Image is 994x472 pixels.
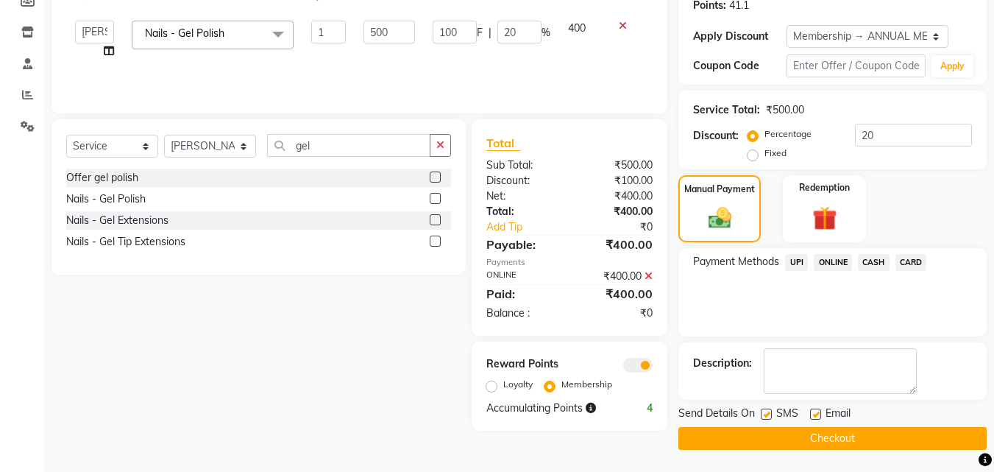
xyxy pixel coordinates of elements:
[475,204,569,219] div: Total:
[785,254,808,271] span: UPI
[764,127,812,141] label: Percentage
[569,285,664,303] div: ₹400.00
[617,401,664,416] div: 4
[693,29,786,44] div: Apply Discount
[475,189,569,204] div: Net:
[569,173,664,189] div: ₹100.00
[486,135,520,151] span: Total
[475,285,569,303] div: Paid:
[693,58,786,74] div: Coupon Code
[895,254,927,271] span: CARD
[569,189,664,204] div: ₹400.00
[814,254,852,271] span: ONLINE
[693,254,779,270] span: Payment Methods
[475,269,569,284] div: ONLINE
[475,356,569,373] div: Reward Points
[66,191,146,207] div: Nails - Gel Polish
[787,54,926,77] input: Enter Offer / Coupon Code
[931,55,973,77] button: Apply
[569,236,664,253] div: ₹400.00
[475,173,569,189] div: Discount:
[766,102,804,118] div: ₹500.00
[586,219,664,235] div: ₹0
[858,254,890,271] span: CASH
[764,147,787,160] label: Fixed
[826,406,851,424] span: Email
[776,406,798,424] span: SMS
[678,427,987,450] button: Checkout
[684,183,755,196] label: Manual Payment
[805,203,845,233] img: _gift.svg
[569,204,664,219] div: ₹400.00
[701,205,739,231] img: _cash.svg
[569,306,664,321] div: ₹0
[475,158,569,173] div: Sub Total:
[569,158,664,173] div: ₹500.00
[486,256,653,269] div: Payments
[542,25,550,40] span: %
[678,406,755,424] span: Send Details On
[693,356,752,371] div: Description:
[66,234,185,250] div: Nails - Gel Tip Extensions
[561,378,612,391] label: Membership
[569,269,664,284] div: ₹400.00
[799,181,850,194] label: Redemption
[66,213,168,228] div: Nails - Gel Extensions
[475,401,617,416] div: Accumulating Points
[267,134,430,157] input: Search or Scan
[475,219,585,235] a: Add Tip
[66,170,138,186] div: Offer gel polish
[477,25,483,40] span: F
[475,236,569,253] div: Payable:
[224,27,231,40] a: x
[503,378,533,391] label: Loyalty
[145,27,224,40] span: Nails - Gel Polish
[489,25,491,40] span: |
[693,128,739,144] div: Discount:
[693,102,760,118] div: Service Total:
[475,306,569,321] div: Balance :
[568,21,586,35] span: 400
